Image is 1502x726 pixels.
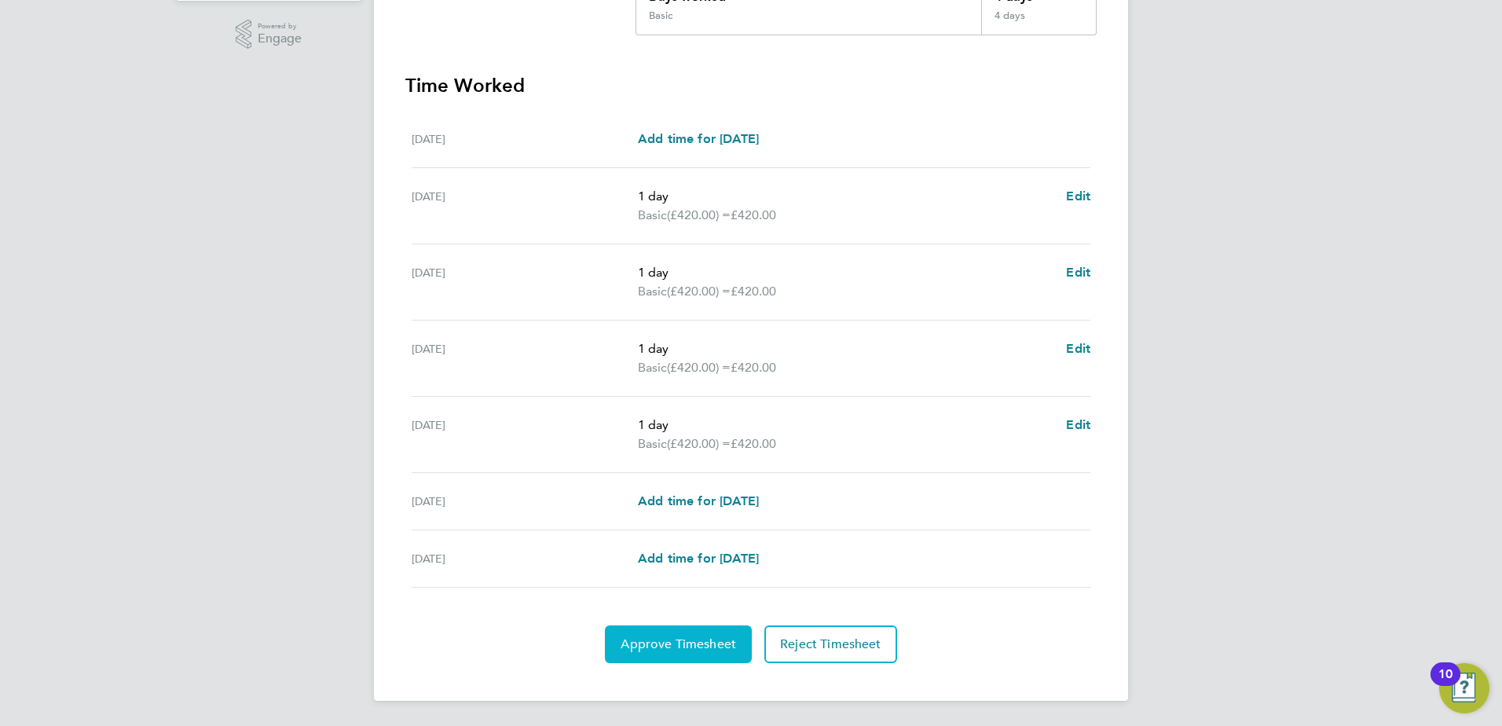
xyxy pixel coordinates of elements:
div: [DATE] [412,549,638,568]
div: [DATE] [412,339,638,377]
div: Basic [649,9,672,22]
span: Edit [1066,417,1090,432]
span: £420.00 [731,360,776,375]
span: Edit [1066,341,1090,356]
span: Basic [638,358,667,377]
p: 1 day [638,263,1053,282]
div: [DATE] [412,416,638,453]
span: (£420.00) = [667,207,731,222]
h3: Time Worked [405,73,1097,98]
div: 4 days [981,9,1096,35]
span: £420.00 [731,284,776,299]
div: [DATE] [412,263,638,301]
p: 1 day [638,187,1053,206]
span: Basic [638,434,667,453]
span: Engage [258,32,302,46]
span: Reject Timesheet [780,636,881,652]
div: 10 [1438,674,1453,695]
a: Edit [1066,416,1090,434]
p: 1 day [638,339,1053,358]
span: £420.00 [731,436,776,451]
span: (£420.00) = [667,284,731,299]
a: Add time for [DATE] [638,492,759,511]
div: [DATE] [412,187,638,225]
a: Edit [1066,339,1090,358]
a: Add time for [DATE] [638,549,759,568]
button: Approve Timesheet [605,625,752,663]
div: [DATE] [412,492,638,511]
span: Add time for [DATE] [638,551,759,566]
span: (£420.00) = [667,360,731,375]
a: Powered byEngage [236,20,302,49]
span: Edit [1066,265,1090,280]
button: Reject Timesheet [764,625,897,663]
div: [DATE] [412,130,638,148]
span: Approve Timesheet [621,636,736,652]
span: Edit [1066,189,1090,203]
span: Basic [638,206,667,225]
button: Open Resource Center, 10 new notifications [1439,663,1489,713]
a: Edit [1066,263,1090,282]
span: £420.00 [731,207,776,222]
span: (£420.00) = [667,436,731,451]
a: Add time for [DATE] [638,130,759,148]
span: Add time for [DATE] [638,493,759,508]
a: Edit [1066,187,1090,206]
p: 1 day [638,416,1053,434]
span: Basic [638,282,667,301]
span: Add time for [DATE] [638,131,759,146]
span: Powered by [258,20,302,33]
